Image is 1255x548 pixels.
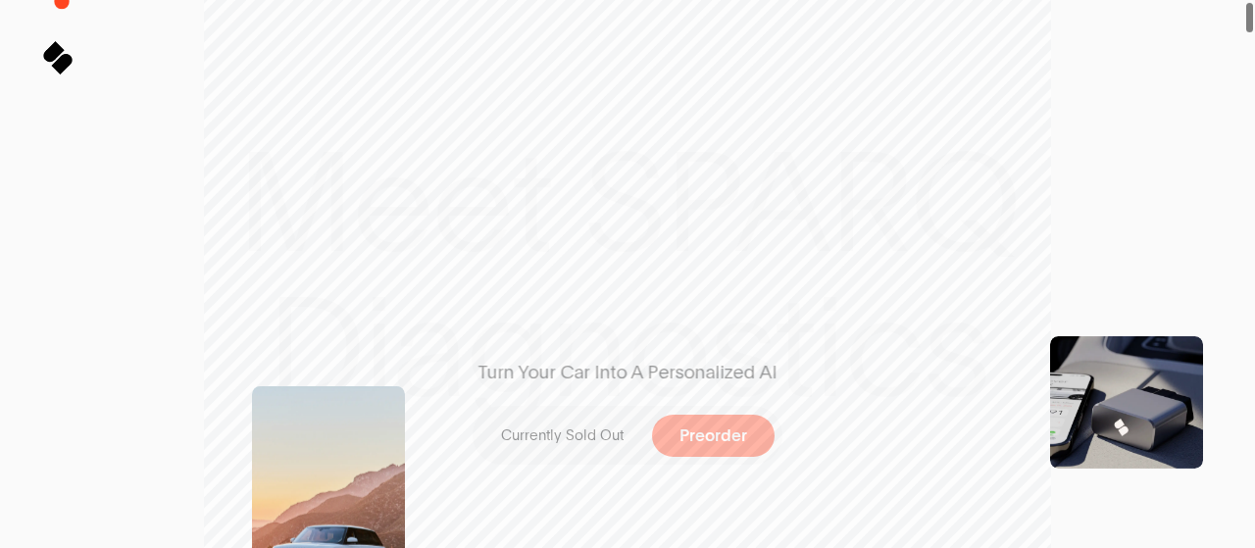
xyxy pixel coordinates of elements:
[850,174,1003,404] img: SPARQ Diagnostics being inserting into an OBD Port
[501,425,624,445] p: Currently Sold Out
[679,427,747,444] span: Preorder
[652,415,776,457] button: Preorder
[1050,336,1203,469] img: Product Shot of a SPARQ Diagnostics Device
[478,360,778,385] span: Turn Your Car Into A Personalized AI
[52,181,205,411] img: SPARQ app open in an iPhone on the Table
[447,360,809,385] span: Turn Your Car Into A Personalized AI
